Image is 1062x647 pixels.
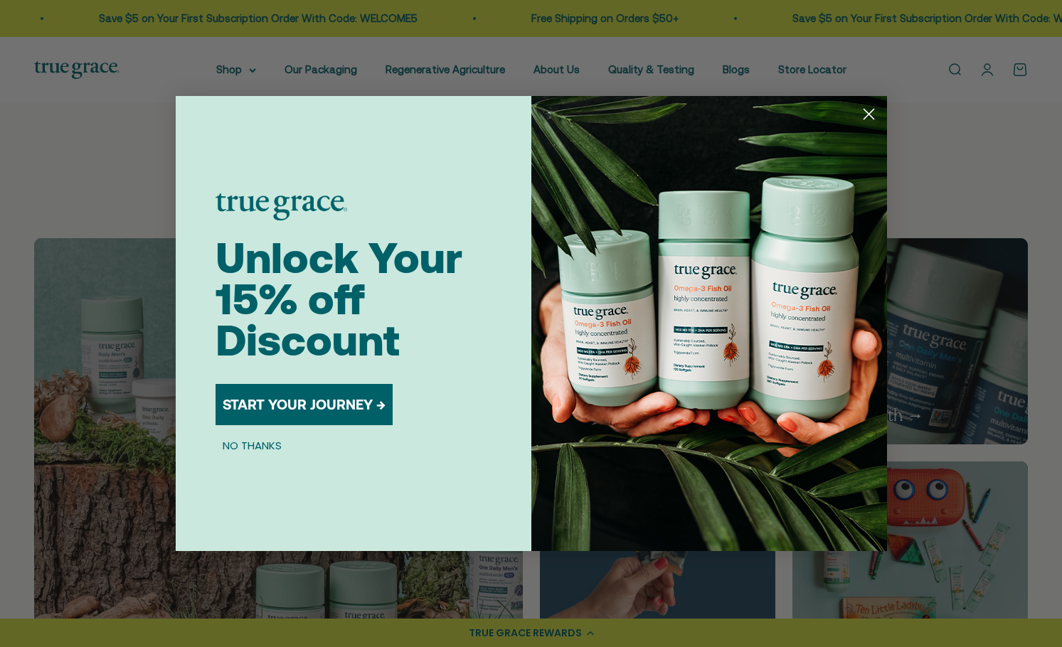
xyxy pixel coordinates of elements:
button: Close dialog [856,102,881,127]
button: START YOUR JOURNEY → [216,384,393,425]
button: NO THANKS [216,437,289,454]
span: Unlock Your 15% off Discount [216,233,462,365]
img: 098727d5-50f8-4f9b-9554-844bb8da1403.jpeg [531,96,887,551]
img: logo placeholder [216,193,347,220]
